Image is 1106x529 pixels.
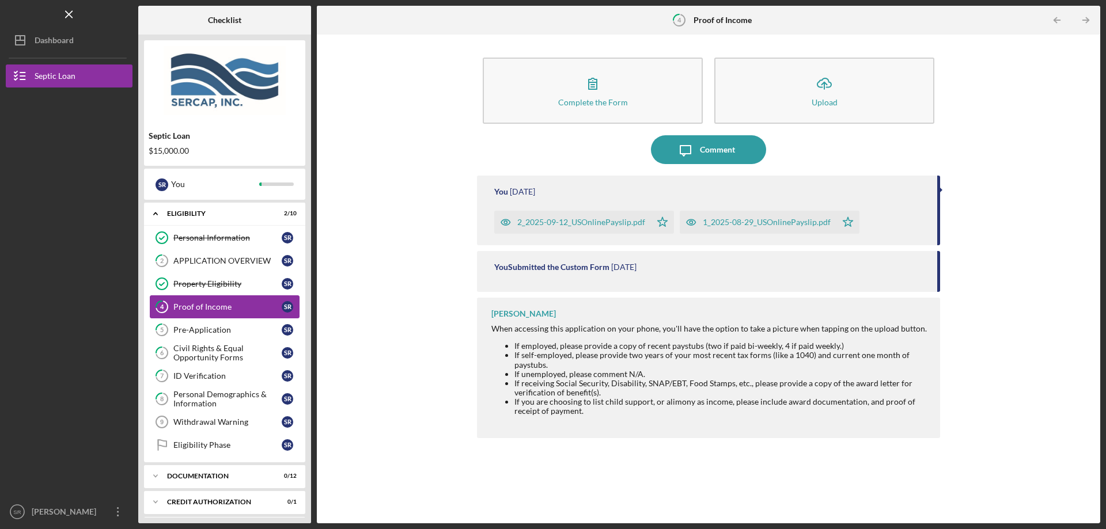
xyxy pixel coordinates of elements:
li: If you are choosing to list child support, or alimony as income, please include award documentati... [514,397,929,416]
button: 1_2025-08-29_USOnlinePayslip.pdf [680,211,859,234]
div: 2 / 10 [276,210,297,217]
div: $15,000.00 [149,146,301,155]
div: Septic Loan [149,131,301,140]
div: ID Verification [173,371,282,380]
div: Upload [812,98,838,106]
button: 2_2025-09-12_USOnlinePayslip.pdf [494,211,674,234]
tspan: 4 [160,303,164,311]
div: 1_2025-08-29_USOnlinePayslip.pdf [703,218,831,227]
li: If employed, please provide a copy of recent paystubs (two if paid bi-weekly, 4 if paid weekly.) [514,341,929,351]
a: 7ID VerificationSR [150,364,300,387]
b: Proof of Income [694,16,752,25]
tspan: 8 [160,395,164,403]
tspan: 5 [160,326,164,334]
div: S R [282,301,293,313]
div: Dashboard [35,29,74,55]
div: S R [282,255,293,267]
li: If receiving Social Security, Disability, SNAP/EBT, Food Stamps, etc., please provide a copy of t... [514,379,929,397]
div: S R [282,393,293,405]
div: S R [282,370,293,382]
a: 6Civil Rights & Equal Opportunity FormsSR [150,341,300,364]
div: Eligibility [167,210,268,217]
time: 2025-09-23 13:55 [611,262,637,272]
div: S R [282,439,293,451]
a: Property EligibilitySR [150,272,300,295]
div: You Submitted the Custom Form [494,262,609,272]
div: 0 / 12 [276,473,297,479]
b: Checklist [208,16,241,25]
div: S R [156,178,168,191]
a: Personal InformationSR [150,226,300,249]
text: SR [13,509,21,515]
div: [PERSON_NAME] [491,309,556,318]
button: Upload [714,58,934,124]
div: S R [282,416,293,428]
div: 2_2025-09-12_USOnlinePayslip.pdf [517,218,645,227]
div: Complete the Form [558,98,628,106]
div: Pre-Application [173,325,282,334]
div: [PERSON_NAME] [29,500,104,526]
tspan: 9 [160,418,164,425]
li: If self-employed, please provide two years of your most recent tax forms (like a 1040) and curren... [514,351,929,369]
a: 8Personal Demographics & InformationSR [150,387,300,410]
div: Septic Loan [35,64,75,90]
div: CREDIT AUTHORIZATION [167,498,268,505]
div: You [171,174,259,194]
div: Documentation [167,473,268,479]
button: Complete the Form [483,58,703,124]
tspan: 4 [677,16,681,24]
a: 2APPLICATION OVERVIEWSR [150,249,300,272]
div: Civil Rights & Equal Opportunity Forms [173,344,282,362]
tspan: 7 [160,372,164,380]
a: 4Proof of IncomeSR [150,295,300,318]
div: Personal Information [173,233,282,242]
div: S R [282,278,293,290]
a: 5Pre-ApplicationSR [150,318,300,341]
div: S R [282,324,293,336]
div: Property Eligibility [173,279,282,288]
div: Eligibility Phase [173,440,282,450]
li: If unemployed, please comment N/A. [514,370,929,379]
button: SR[PERSON_NAME] [6,500,132,523]
time: 2025-09-23 13:58 [510,187,535,196]
div: You [494,187,508,196]
button: Septic Loan [6,64,132,87]
div: Comment [700,135,735,164]
button: Comment [651,135,766,164]
div: Withdrawal Warning [173,417,282,427]
tspan: 6 [160,349,164,357]
a: 9Withdrawal WarningSR [150,410,300,433]
div: Personal Demographics & Information [173,390,282,408]
div: S R [282,347,293,359]
div: S R [282,232,293,243]
div: 0 / 1 [276,498,297,505]
tspan: 2 [160,257,164,265]
div: Proof of Income [173,302,282,311]
div: When accessing this application on your phone, you'll have the option to take a picture when tapp... [491,324,929,333]
div: APPLICATION OVERVIEW [173,256,282,265]
button: Dashboard [6,29,132,52]
img: Product logo [144,46,305,115]
a: Eligibility PhaseSR [150,433,300,456]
